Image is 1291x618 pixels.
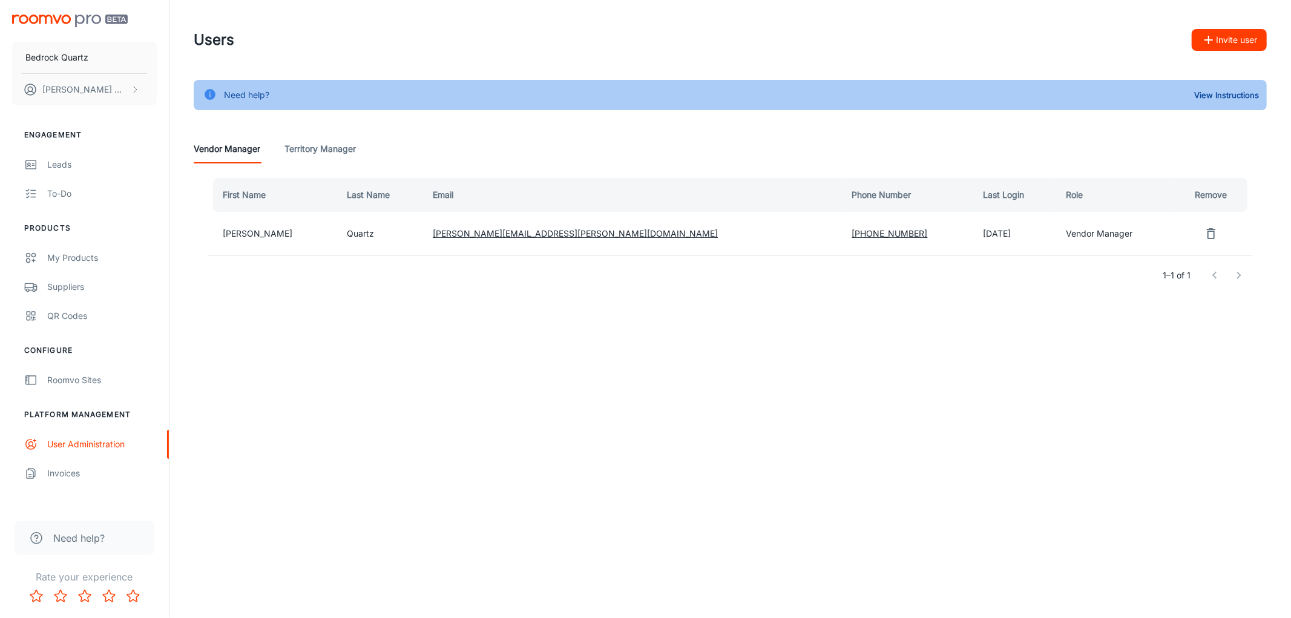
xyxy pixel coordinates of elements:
[224,84,269,107] div: Need help?
[47,309,157,323] div: QR Codes
[47,158,157,171] div: Leads
[973,212,1057,255] td: [DATE]
[194,134,260,163] a: Vendor Manager
[194,29,234,51] h1: Users
[1163,269,1191,282] p: 1–1 of 1
[1191,86,1262,104] button: View Instructions
[12,74,157,105] button: [PERSON_NAME] Quartz
[208,212,337,255] td: [PERSON_NAME]
[1056,212,1174,255] td: Vendor Manager
[423,178,842,212] th: Email
[337,178,423,212] th: Last Name
[1199,222,1223,246] button: remove user
[433,228,718,238] a: [PERSON_NAME][EMAIL_ADDRESS][PERSON_NAME][DOMAIN_NAME]
[843,178,973,212] th: Phone Number
[47,251,157,265] div: My Products
[208,178,337,212] th: First Name
[12,42,157,73] button: Bedrock Quartz
[25,51,88,64] p: Bedrock Quartz
[47,187,157,200] div: To-do
[852,228,928,238] a: [PHONE_NUMBER]
[1056,178,1174,212] th: Role
[1175,178,1252,212] th: Remove
[42,83,128,96] p: [PERSON_NAME] Quartz
[284,134,356,163] a: Territory Manager
[973,178,1057,212] th: Last Login
[12,15,128,27] img: Roomvo PRO Beta
[1192,29,1267,51] button: Invite user
[337,212,423,255] td: Quartz
[47,280,157,294] div: Suppliers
